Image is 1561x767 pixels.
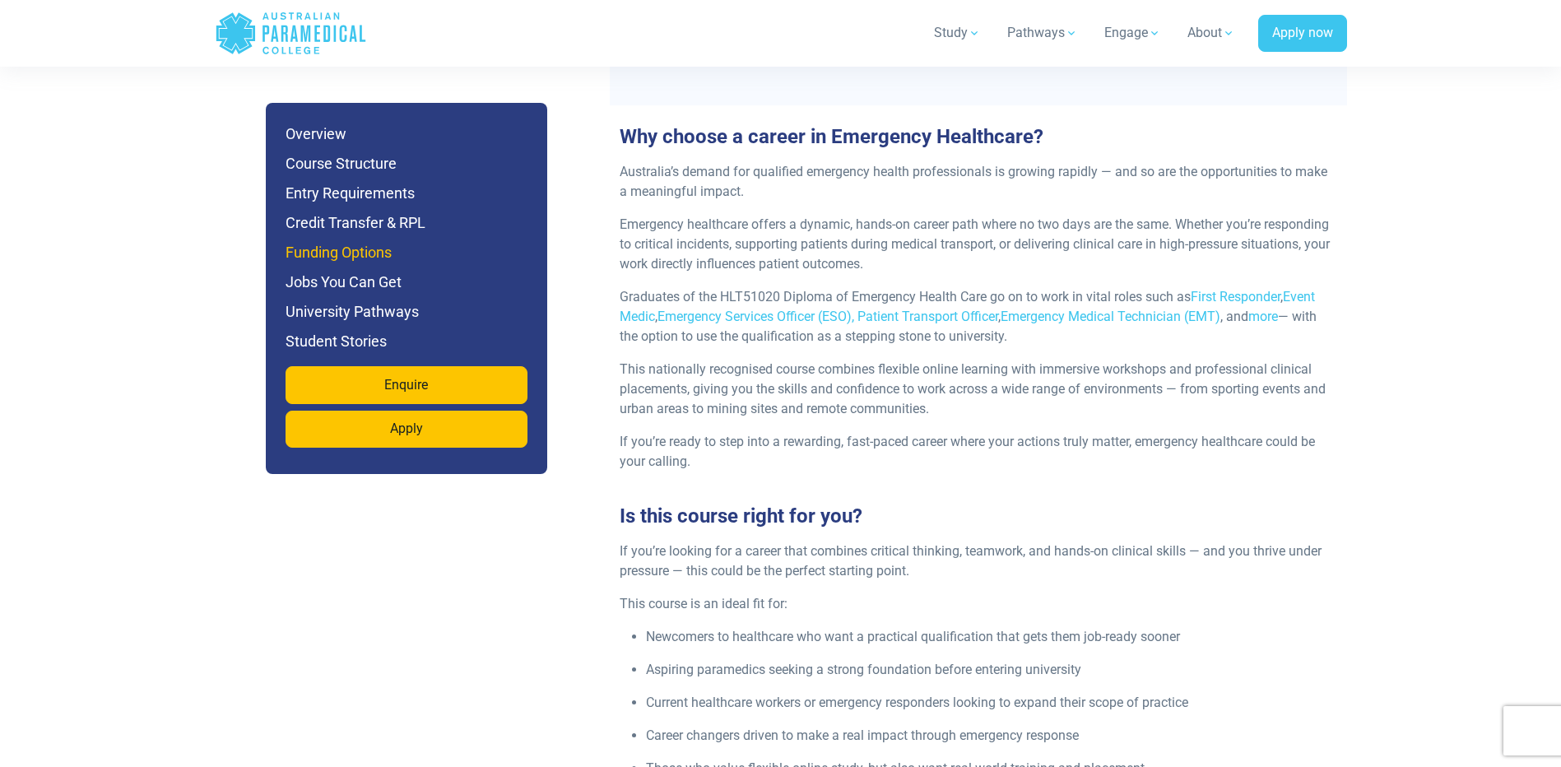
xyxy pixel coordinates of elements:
[215,7,367,60] a: Australian Paramedical College
[657,309,854,324] a: Emergency Services Officer (ESO),
[620,542,1337,581] p: If you’re looking for a career that combines critical thinking, teamwork, and hands-on clinical s...
[620,360,1337,419] p: This nationally recognised course combines flexible online learning with immersive workshops and ...
[646,660,1337,680] p: Aspiring paramedics seeking a strong foundation before entering university
[610,125,1347,149] h3: Why choose a career in Emergency Healthcare?
[610,504,1347,528] h3: Is this course right for you?
[997,10,1088,56] a: Pathways
[1258,15,1347,53] a: Apply now
[646,693,1337,713] p: Current healthcare workers or emergency responders looking to expand their scope of practice
[646,726,1337,746] p: Career changers driven to make a real impact through emergency response
[620,287,1337,346] p: Graduates of the HLT51020 Diploma of Emergency Health Care go on to work in vital roles such as ,...
[620,162,1337,202] p: Australia’s demand for qualified emergency health professionals is growing rapidly — and so are t...
[1094,10,1171,56] a: Engage
[1178,10,1245,56] a: About
[1001,309,1220,324] a: Emergency Medical Technician (EMT)
[620,594,1337,614] p: This course is an ideal fit for:
[1191,289,1280,304] a: First Responder
[1248,309,1278,324] a: more
[620,215,1337,274] p: Emergency healthcare offers a dynamic, hands-on career path where no two days are the same. Wheth...
[620,432,1337,472] p: If you’re ready to step into a rewarding, fast-paced career where your actions truly matter, emer...
[646,627,1337,647] p: Newcomers to healthcare who want a practical qualification that gets them job-ready sooner
[857,309,998,324] a: Patient Transport Officer
[924,10,991,56] a: Study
